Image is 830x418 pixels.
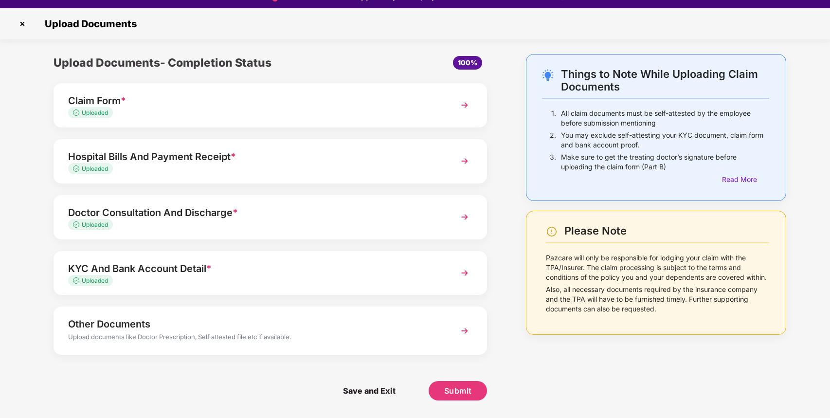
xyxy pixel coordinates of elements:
p: 3. [550,152,556,172]
img: svg+xml;base64,PHN2ZyB4bWxucz0iaHR0cDovL3d3dy53My5vcmcvMjAwMC9zdmciIHdpZHRoPSIxMy4zMzMiIGhlaWdodD... [73,277,82,284]
div: Please Note [564,224,769,237]
img: svg+xml;base64,PHN2ZyBpZD0iQ3Jvc3MtMzJ4MzIiIHhtbG5zPSJodHRwOi8vd3d3LnczLm9yZy8yMDAwL3N2ZyIgd2lkdG... [15,16,30,32]
div: Other Documents [68,316,439,332]
img: svg+xml;base64,PHN2ZyB4bWxucz0iaHR0cDovL3d3dy53My5vcmcvMjAwMC9zdmciIHdpZHRoPSIxMy4zMzMiIGhlaWdodD... [73,165,82,172]
img: svg+xml;base64,PHN2ZyBpZD0iTmV4dCIgeG1sbnM9Imh0dHA6Ly93d3cudzMub3JnLzIwMDAvc3ZnIiB3aWR0aD0iMzYiIG... [456,264,473,282]
div: Read More [722,174,769,185]
span: Uploaded [82,221,108,228]
img: svg+xml;base64,PHN2ZyBpZD0iTmV4dCIgeG1sbnM9Imh0dHA6Ly93d3cudzMub3JnLzIwMDAvc3ZnIiB3aWR0aD0iMzYiIG... [456,152,473,170]
div: Hospital Bills And Payment Receipt [68,149,439,164]
img: svg+xml;base64,PHN2ZyBpZD0iTmV4dCIgeG1sbnM9Imh0dHA6Ly93d3cudzMub3JnLzIwMDAvc3ZnIiB3aWR0aD0iMzYiIG... [456,208,473,226]
button: Submit [429,381,487,400]
div: Upload documents like Doctor Prescription, Self attested file etc if available. [68,332,439,345]
div: Things to Note While Uploading Claim Documents [561,68,769,93]
span: Uploaded [82,277,108,284]
span: Save and Exit [333,381,405,400]
span: Uploaded [82,165,108,172]
img: svg+xml;base64,PHN2ZyBpZD0iTmV4dCIgeG1sbnM9Imh0dHA6Ly93d3cudzMub3JnLzIwMDAvc3ZnIiB3aWR0aD0iMzYiIG... [456,96,473,114]
p: 1. [551,109,556,128]
p: 2. [550,130,556,150]
img: svg+xml;base64,PHN2ZyB4bWxucz0iaHR0cDovL3d3dy53My5vcmcvMjAwMC9zdmciIHdpZHRoPSIxMy4zMzMiIGhlaWdodD... [73,109,82,116]
p: All claim documents must be self-attested by the employee before submission mentioning [561,109,769,128]
span: 100% [458,58,477,67]
p: Pazcare will only be responsible for lodging your claim with the TPA/Insurer. The claim processin... [546,253,769,282]
p: You may exclude self-attesting your KYC document, claim form and bank account proof. [561,130,769,150]
img: svg+xml;base64,PHN2ZyB4bWxucz0iaHR0cDovL3d3dy53My5vcmcvMjAwMC9zdmciIHdpZHRoPSIyNC4wOTMiIGhlaWdodD... [542,69,554,81]
span: Upload Documents [35,18,142,30]
div: Claim Form [68,93,439,109]
div: Upload Documents- Completion Status [54,54,343,72]
img: svg+xml;base64,PHN2ZyBpZD0iV2FybmluZ18tXzI0eDI0IiBkYXRhLW5hbWU9Ildhcm5pbmcgLSAyNHgyNCIgeG1sbnM9Im... [546,226,558,237]
div: KYC And Bank Account Detail [68,261,439,276]
p: Make sure to get the treating doctor’s signature before uploading the claim form (Part B) [561,152,769,172]
span: Submit [444,385,472,396]
img: svg+xml;base64,PHN2ZyB4bWxucz0iaHR0cDovL3d3dy53My5vcmcvMjAwMC9zdmciIHdpZHRoPSIxMy4zMzMiIGhlaWdodD... [73,221,82,228]
span: Uploaded [82,109,108,116]
img: svg+xml;base64,PHN2ZyBpZD0iTmV4dCIgeG1sbnM9Imh0dHA6Ly93d3cudzMub3JnLzIwMDAvc3ZnIiB3aWR0aD0iMzYiIG... [456,322,473,340]
div: Doctor Consultation And Discharge [68,205,439,220]
p: Also, all necessary documents required by the insurance company and the TPA will have to be furni... [546,285,769,314]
